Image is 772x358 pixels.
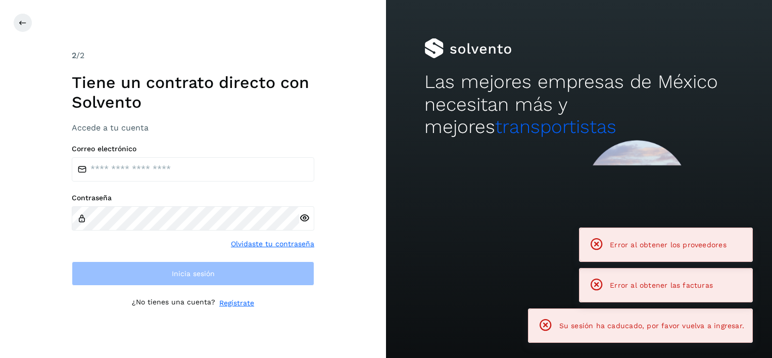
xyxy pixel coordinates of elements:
[72,261,314,286] button: Inicia sesión
[610,241,727,249] span: Error al obtener los proveedores
[72,73,314,112] h1: Tiene un contrato directo con Solvento
[231,239,314,249] a: Olvidaste tu contraseña
[72,50,314,62] div: /2
[72,123,314,132] h3: Accede a tu cuenta
[495,116,616,138] span: transportistas
[424,71,733,138] h2: Las mejores empresas de México necesitan más y mejores
[132,298,215,308] p: ¿No tienes una cuenta?
[72,194,314,202] label: Contraseña
[559,322,744,330] span: Su sesión ha caducado, por favor vuelva a ingresar.
[172,270,215,277] span: Inicia sesión
[219,298,254,308] a: Regístrate
[72,145,314,153] label: Correo electrónico
[610,281,713,289] span: Error al obtener las facturas
[72,51,76,60] span: 2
